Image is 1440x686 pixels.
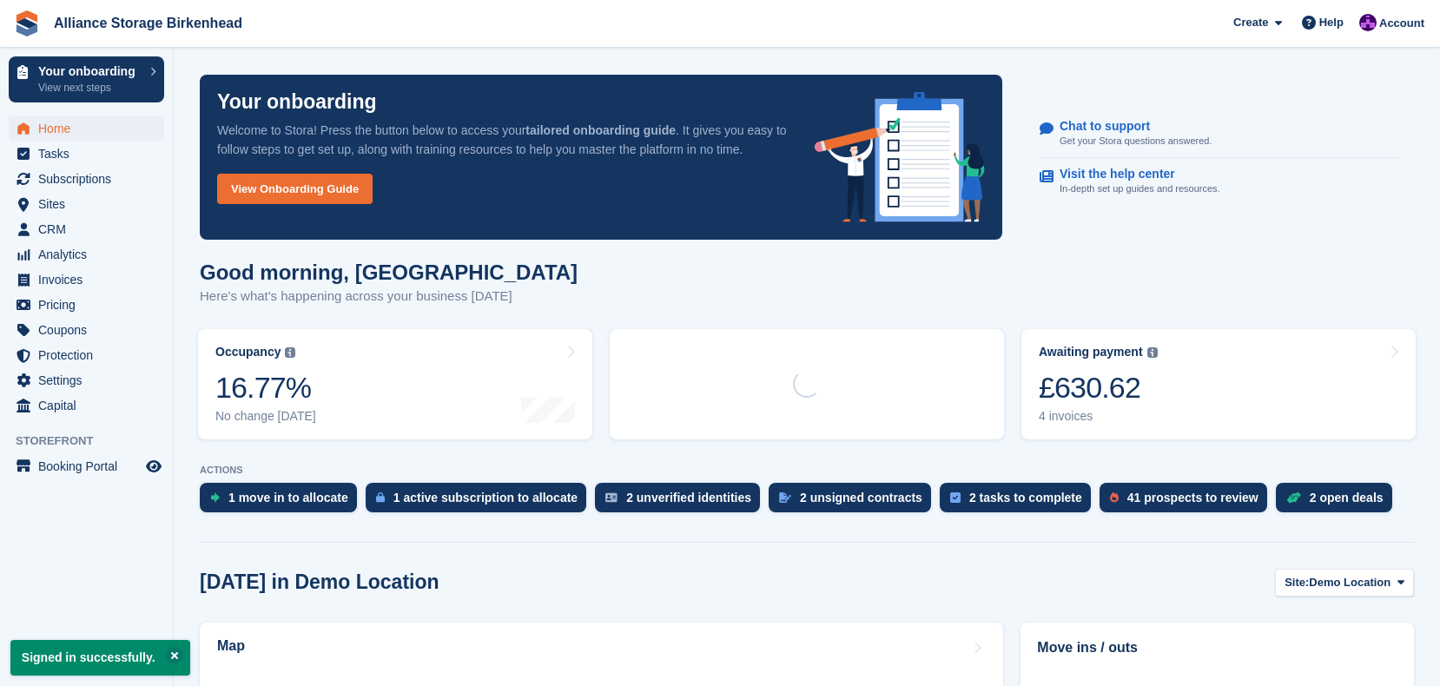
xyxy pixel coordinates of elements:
span: Capital [38,393,142,418]
div: 2 unsigned contracts [800,491,922,505]
div: 2 unverified identities [626,491,751,505]
span: Subscriptions [38,167,142,191]
span: Create [1233,14,1268,31]
button: Site: Demo Location [1275,569,1414,597]
span: Storefront [16,432,173,450]
a: 2 tasks to complete [940,483,1100,521]
div: 2 open deals [1310,491,1384,505]
span: Coupons [38,318,142,342]
a: Preview store [143,456,164,477]
p: Chat to support [1060,119,1198,134]
a: Awaiting payment £630.62 4 invoices [1021,329,1416,439]
p: ACTIONS [200,465,1414,476]
img: prospect-51fa495bee0391a8d652442698ab0144808aea92771e9ea1ae160a38d050c398.svg [1110,492,1119,503]
span: Account [1379,15,1424,32]
strong: tailored onboarding guide [525,123,676,137]
img: icon-info-grey-7440780725fd019a000dd9b08b2336e03edf1995a4989e88bcd33f0948082b44.svg [285,347,295,358]
div: 4 invoices [1039,409,1158,424]
p: View next steps [38,80,142,96]
p: Get your Stora questions answered. [1060,134,1212,148]
a: Chat to support Get your Stora questions answered. [1040,110,1397,158]
a: menu [9,454,164,478]
a: 2 unsigned contracts [769,483,940,521]
a: View Onboarding Guide [217,174,373,204]
a: menu [9,167,164,191]
img: active_subscription_to_allocate_icon-d502201f5373d7db506a760aba3b589e785aa758c864c3986d89f69b8ff3... [376,491,385,503]
a: 1 active subscription to allocate [366,483,595,521]
span: Pricing [38,293,142,317]
img: Romilly Norton [1359,14,1377,31]
span: Help [1319,14,1344,31]
p: Here's what's happening across your business [DATE] [200,287,578,307]
span: CRM [38,217,142,241]
a: menu [9,393,164,418]
a: Visit the help center In-depth set up guides and resources. [1040,158,1397,205]
h2: Move ins / outs [1037,637,1397,658]
span: Booking Portal [38,454,142,478]
p: Your onboarding [38,65,142,77]
p: Your onboarding [217,92,377,112]
span: Home [38,116,142,141]
div: Occupancy [215,345,281,359]
img: move_ins_to_allocate_icon-fdf77a2bb77ea45bf5b3d319d69a93e2d87916cf1d5bf7949dd705db3b84f3ca.svg [210,492,220,503]
a: 1 move in to allocate [200,483,366,521]
div: No change [DATE] [215,409,316,424]
span: Site: [1285,574,1309,591]
a: menu [9,116,164,141]
img: onboarding-info-6c161a55d2c0e0a8cae90662b2fe09162a5109e8cc188191df67fb4f79e88e88.svg [815,92,985,222]
a: menu [9,343,164,367]
div: 16.77% [215,370,316,406]
p: In-depth set up guides and resources. [1060,181,1220,196]
a: 2 open deals [1276,483,1401,521]
img: deal-1b604bf984904fb50ccaf53a9ad4b4a5d6e5aea283cecdc64d6e3604feb123c2.svg [1286,491,1301,504]
div: £630.62 [1039,370,1158,406]
span: Analytics [38,242,142,267]
p: Signed in successfully. [10,640,190,676]
div: 41 prospects to review [1127,491,1258,505]
img: icon-info-grey-7440780725fd019a000dd9b08b2336e03edf1995a4989e88bcd33f0948082b44.svg [1147,347,1158,358]
a: menu [9,192,164,216]
a: 41 prospects to review [1100,483,1276,521]
a: menu [9,267,164,292]
h1: Good morning, [GEOGRAPHIC_DATA] [200,261,578,284]
div: 1 move in to allocate [228,491,348,505]
img: stora-icon-8386f47178a22dfd0bd8f6a31ec36ba5ce8667c1dd55bd0f319d3a0aa187defe.svg [14,10,40,36]
a: Occupancy 16.77% No change [DATE] [198,329,592,439]
img: contract_signature_icon-13c848040528278c33f63329250d36e43548de30e8caae1d1a13099fd9432cc5.svg [779,492,791,503]
a: 2 unverified identities [595,483,769,521]
a: menu [9,217,164,241]
span: Tasks [38,142,142,166]
span: Sites [38,192,142,216]
div: Awaiting payment [1039,345,1143,359]
h2: Map [217,638,245,654]
div: 2 tasks to complete [969,491,1082,505]
span: Invoices [38,267,142,292]
div: 1 active subscription to allocate [393,491,578,505]
a: menu [9,142,164,166]
img: task-75834270c22a3079a89374b754ae025e5fb1db73e45f91037f5363f120a921f8.svg [950,492,961,503]
a: menu [9,368,164,392]
a: Your onboarding View next steps [9,56,164,102]
a: menu [9,242,164,267]
span: Protection [38,343,142,367]
h2: [DATE] in Demo Location [200,571,439,594]
p: Visit the help center [1060,167,1206,181]
img: verify_identity-adf6edd0f0f0b5bbfe63781bf79b02c33cf7c696d77639b501bdc392416b5a36.svg [605,492,618,503]
p: Welcome to Stora! Press the button below to access your . It gives you easy to follow steps to ge... [217,121,787,159]
a: Alliance Storage Birkenhead [47,9,249,37]
span: Settings [38,368,142,392]
a: menu [9,293,164,317]
a: menu [9,318,164,342]
span: Demo Location [1309,574,1390,591]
